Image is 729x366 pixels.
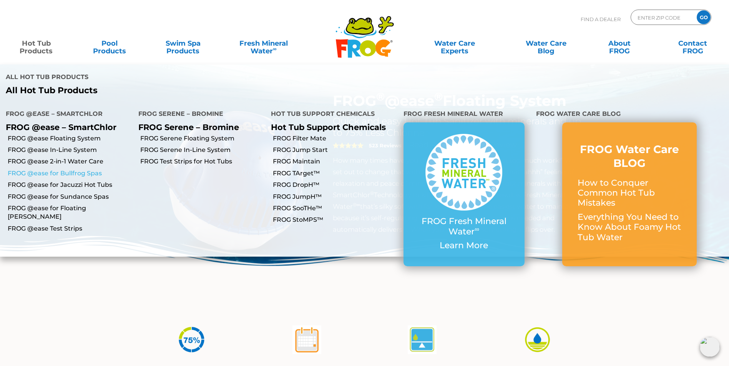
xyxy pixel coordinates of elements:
[404,107,525,122] h4: FROG Fresh Mineral Water
[140,134,265,143] a: FROG Serene Floating System
[419,216,509,237] p: FROG Fresh Mineral Water
[140,157,265,166] a: FROG Test Strips for Hot Tubs
[8,181,133,189] a: FROG @ease for Jacuzzi Hot Tubs
[138,122,259,132] p: FROG Serene – Bromine
[419,241,509,251] p: Learn More
[475,225,479,233] sup: ∞
[154,36,212,51] a: Swim SpaProducts
[591,36,648,51] a: AboutFROG
[8,157,133,166] a: FROG @ease 2-in-1 Water Care
[273,169,398,178] a: FROG TArget™
[81,36,138,51] a: PoolProducts
[6,107,127,122] h4: FROG @ease – SmartChlor
[8,146,133,154] a: FROG @ease In-Line System
[177,325,206,354] img: icon-atease-75percent-less
[273,193,398,201] a: FROG JumpH™
[6,122,127,132] p: FROG @ease – SmartChlor
[8,169,133,178] a: FROG @ease for Bullfrog Spas
[8,204,133,221] a: FROG @ease for Floating [PERSON_NAME]
[8,193,133,201] a: FROG @ease for Sundance Spas
[523,325,552,354] img: icon-atease-easy-on
[140,146,265,154] a: FROG Serene In-Line System
[8,224,133,233] a: FROG @ease Test Strips
[273,181,398,189] a: FROG DropH™
[578,142,681,246] a: FROG Water Care BLOG How to Conquer Common Hot Tub Mistakes Everything You Need to Know About Foa...
[273,157,398,166] a: FROG Maintain
[517,36,575,51] a: Water CareBlog
[409,36,501,51] a: Water CareExperts
[273,216,398,224] a: FROG StoMPS™
[8,134,133,143] a: FROG @ease Floating System
[700,337,720,357] img: openIcon
[578,142,681,170] h3: FROG Water Care BLOG
[578,178,681,208] p: How to Conquer Common Hot Tub Mistakes
[8,36,65,51] a: Hot TubProducts
[138,107,259,122] h4: FROG Serene – Bromine
[536,107,723,122] h4: FROG Water Care Blog
[664,36,721,51] a: ContactFROG
[292,325,321,354] img: atease-icon-shock-once
[228,36,299,51] a: Fresh MineralWater∞
[273,134,398,143] a: FROG Filter Mate
[273,146,398,154] a: FROG Jump Start
[271,122,386,132] a: Hot Tub Support Chemicals
[273,46,277,52] sup: ∞
[637,12,689,23] input: Zip Code Form
[578,212,681,242] p: Everything You Need to Know About Foamy Hot Tub Water
[419,134,509,254] a: FROG Fresh Mineral Water∞ Learn More
[581,10,621,29] p: Find A Dealer
[271,107,392,122] h4: Hot Tub Support Chemicals
[6,86,359,96] a: All Hot Tub Products
[408,325,437,354] img: atease-icon-self-regulates
[697,10,711,24] input: GO
[6,70,359,86] h4: All Hot Tub Products
[273,204,398,213] a: FROG SooTHe™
